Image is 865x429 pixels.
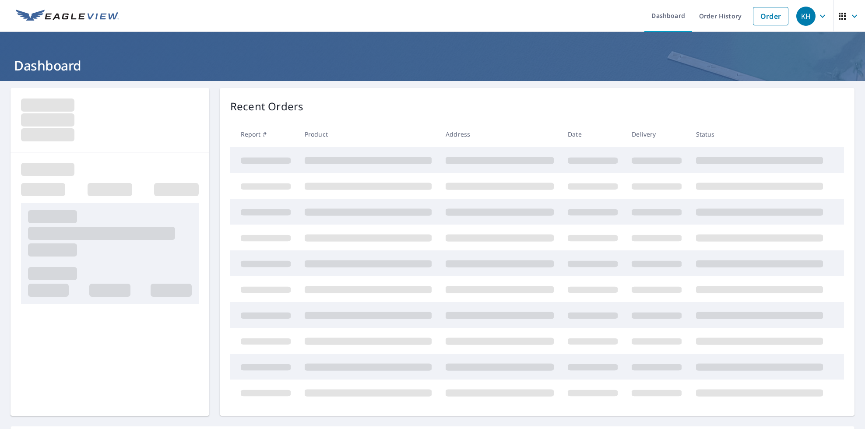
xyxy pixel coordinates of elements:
th: Address [439,121,561,147]
th: Product [298,121,439,147]
a: Order [753,7,788,25]
th: Status [689,121,830,147]
div: KH [796,7,816,26]
th: Date [561,121,625,147]
p: Recent Orders [230,98,304,114]
img: EV Logo [16,10,119,23]
h1: Dashboard [11,56,854,74]
th: Delivery [625,121,689,147]
th: Report # [230,121,298,147]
